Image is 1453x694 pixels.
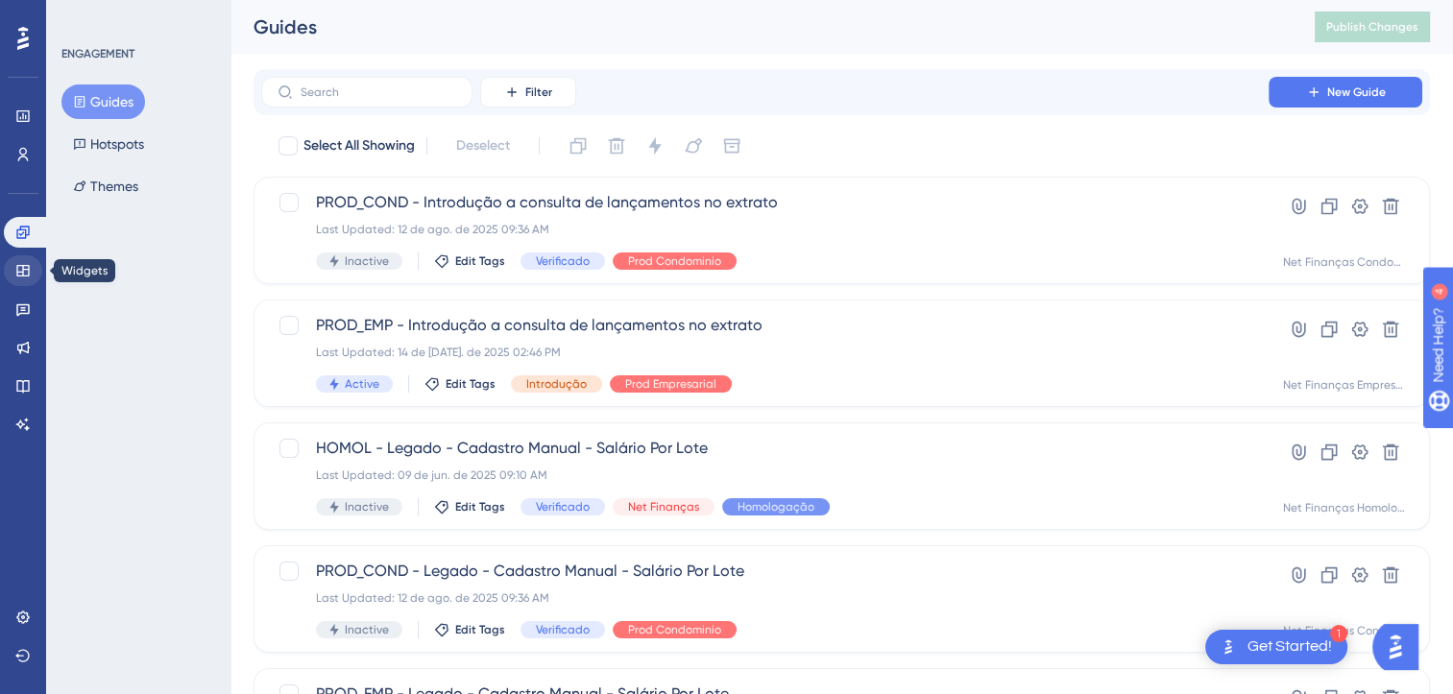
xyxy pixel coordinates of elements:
[345,622,389,637] span: Inactive
[456,134,510,157] span: Deselect
[446,376,496,392] span: Edit Tags
[316,590,1214,606] div: Last Updated: 12 de ago. de 2025 09:36 AM
[45,5,120,28] span: Need Help?
[628,499,699,515] span: Net Finanças
[434,253,505,269] button: Edit Tags
[301,85,456,99] input: Search
[345,499,389,515] span: Inactive
[1269,77,1422,108] button: New Guide
[1205,630,1347,664] div: Open Get Started! checklist, remaining modules: 1
[455,622,505,637] span: Edit Tags
[1372,618,1430,676] iframe: UserGuiding AI Assistant Launcher
[434,499,505,515] button: Edit Tags
[455,253,505,269] span: Edit Tags
[345,253,389,269] span: Inactive
[316,222,1214,237] div: Last Updated: 12 de ago. de 2025 09:36 AM
[525,84,552,100] span: Filter
[1283,254,1406,270] div: Net Finanças Condomínio
[439,129,527,163] button: Deselect
[536,499,590,515] span: Verificado
[1283,377,1406,393] div: Net Finanças Empresarial
[625,376,716,392] span: Prod Empresarial
[526,376,587,392] span: Introdução
[536,253,590,269] span: Verificado
[316,560,1214,583] span: PROD_COND - Legado - Cadastro Manual - Salário Por Lote
[1217,635,1240,658] img: launcher-image-alternative-text
[1327,84,1386,100] span: New Guide
[61,169,150,203] button: Themes
[316,191,1214,214] span: PROD_COND - Introdução a consulta de lançamentos no extrato
[738,499,814,515] span: Homologação
[254,13,1267,40] div: Guides
[61,84,145,119] button: Guides
[536,622,590,637] span: Verificado
[1283,623,1406,638] div: Net Finanças Condomínio
[1315,12,1430,42] button: Publish Changes
[628,622,721,637] span: Prod Condominio
[316,437,1214,460] span: HOMOL - Legado - Cadastro Manual - Salário Por Lote
[133,10,139,25] div: 4
[1330,625,1347,642] div: 1
[1283,500,1406,515] div: Net Finanças Homologação
[628,253,721,269] span: Prod Condominio
[316,467,1214,483] div: Last Updated: 09 de jun. de 2025 09:10 AM
[1247,636,1332,658] div: Get Started!
[1326,19,1418,35] span: Publish Changes
[316,345,1214,360] div: Last Updated: 14 de [DATE]. de 2025 02:46 PM
[316,314,1214,337] span: PROD_EMP - Introdução a consulta de lançamentos no extrato
[424,376,496,392] button: Edit Tags
[61,46,134,61] div: ENGAGEMENT
[434,622,505,637] button: Edit Tags
[61,127,156,161] button: Hotspots
[345,376,379,392] span: Active
[455,499,505,515] span: Edit Tags
[480,77,576,108] button: Filter
[303,134,415,157] span: Select All Showing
